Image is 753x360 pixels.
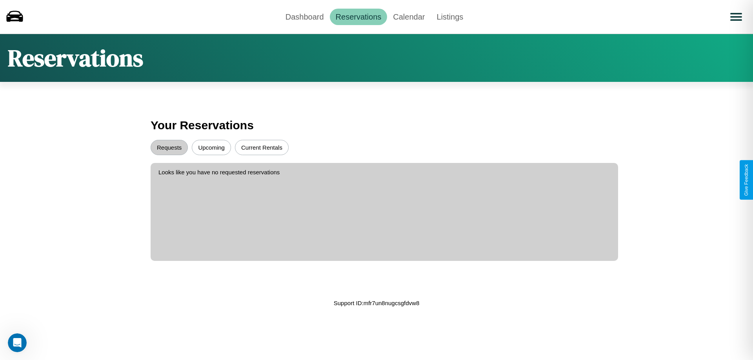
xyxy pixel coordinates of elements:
[330,9,387,25] a: Reservations
[235,140,289,155] button: Current Rentals
[334,298,419,308] p: Support ID: mfr7un8nugcsgfdvw8
[725,6,747,28] button: Open menu
[431,9,469,25] a: Listings
[280,9,330,25] a: Dashboard
[151,115,602,136] h3: Your Reservations
[387,9,431,25] a: Calendar
[8,42,143,74] h1: Reservations
[151,140,188,155] button: Requests
[8,333,27,352] iframe: Intercom live chat
[158,167,610,177] p: Looks like you have no requested reservations
[744,164,749,196] div: Give Feedback
[192,140,231,155] button: Upcoming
